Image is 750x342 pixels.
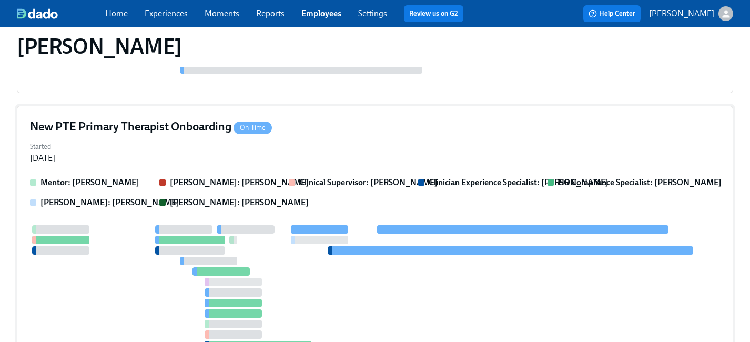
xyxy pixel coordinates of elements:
[589,8,635,19] span: Help Center
[17,8,58,19] img: dado
[17,8,105,19] a: dado
[301,8,341,18] a: Employees
[234,124,272,132] span: On Time
[649,8,714,19] p: [PERSON_NAME]
[299,177,438,187] strong: Clinical Supervisor: [PERSON_NAME]
[30,153,55,164] div: [DATE]
[30,119,272,135] h4: New PTE Primary Therapist Onboarding
[429,177,609,187] strong: Clinician Experience Specialist: [PERSON_NAME]
[170,197,309,207] strong: [PERSON_NAME]: [PERSON_NAME]
[105,8,128,18] a: Home
[17,34,182,59] h1: [PERSON_NAME]
[649,6,733,21] button: [PERSON_NAME]
[558,177,722,187] strong: HR Compliance Specialist: [PERSON_NAME]
[409,8,458,19] a: Review us on G2
[170,177,309,187] strong: [PERSON_NAME]: [PERSON_NAME]
[358,8,387,18] a: Settings
[40,177,139,187] strong: Mentor: [PERSON_NAME]
[30,141,55,153] label: Started
[583,5,641,22] button: Help Center
[145,8,188,18] a: Experiences
[40,197,179,207] strong: [PERSON_NAME]: [PERSON_NAME]
[256,8,285,18] a: Reports
[404,5,463,22] button: Review us on G2
[205,8,239,18] a: Moments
